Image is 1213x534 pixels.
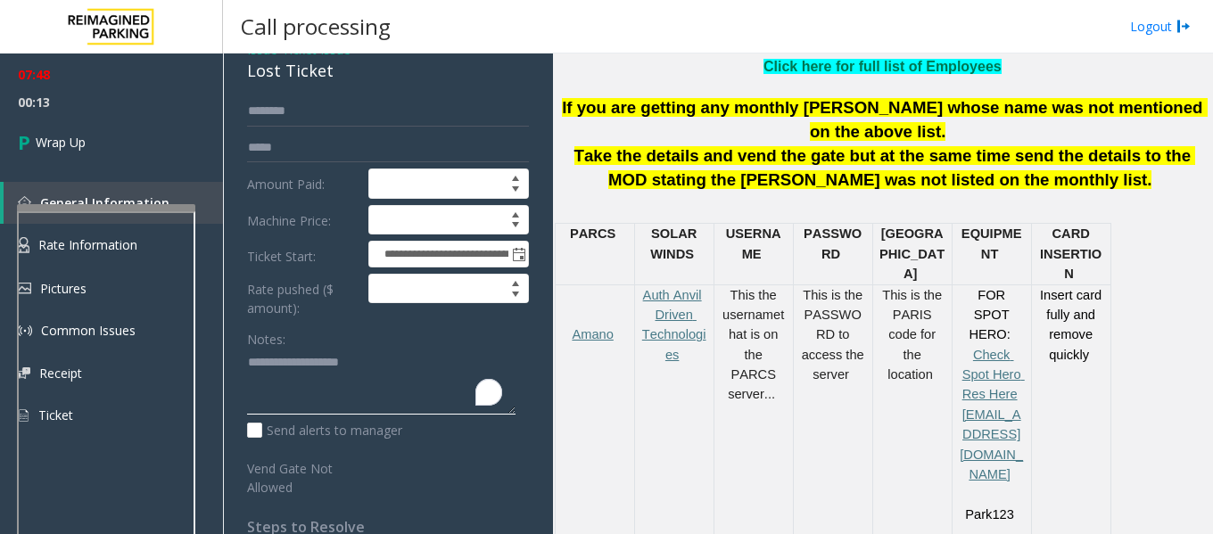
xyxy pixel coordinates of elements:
[503,169,528,184] span: Increase value
[243,205,364,235] label: Machine Price:
[247,349,516,415] textarea: To enrich screen reader interactions, please activate Accessibility in Grammarly extension settings
[962,348,1025,402] a: Check Spot Hero Res Here
[802,288,868,382] span: This is the PASSWORD to access the server
[247,59,529,83] div: Lost Ticket
[503,275,528,289] span: Increase value
[4,182,223,224] a: General Information
[232,4,400,48] h3: Call processing
[40,194,169,211] span: General Information
[503,184,528,198] span: Decrease value
[243,453,364,497] label: Vend Gate Not Allowed
[503,206,528,220] span: Increase value
[247,421,402,440] label: Send alerts to manager
[508,242,528,267] span: Toggle popup
[879,226,945,281] span: [GEOGRAPHIC_DATA]
[243,241,364,267] label: Ticket Start:
[562,98,1208,141] span: If you are getting any monthly [PERSON_NAME] whose name was not mentioned on the above list.
[965,507,1014,522] span: Park123
[243,274,364,317] label: Rate pushed ($ amount):
[247,324,285,349] label: Notes:
[831,247,841,261] span: D
[503,220,528,234] span: Decrease value
[243,168,364,199] label: Amount Paid:
[804,226,862,260] span: PASSWOR
[1130,17,1191,36] a: Logout
[961,226,1022,260] span: EQUIPMENT
[882,288,945,382] span: This is the PARIS code for the location
[763,59,1002,74] a: Click here for full list of Employees
[960,407,1023,481] a: [EMAIL_ADDRESS][DOMAIN_NAME]
[36,133,86,152] span: Wrap Up
[643,288,702,302] a: Auth Anvil
[503,289,528,303] span: Decrease value
[18,196,31,209] img: 'icon'
[728,308,784,402] span: that is on the PARCS server...
[642,308,706,362] a: Driven Technologies
[1147,170,1151,189] span: .
[574,146,1196,189] span: Take the details and vend the gate but at the same time send the details to the MOD stating the [...
[277,41,351,58] span: -
[722,288,780,322] span: This the username
[1176,17,1191,36] img: logout
[969,288,1012,342] span: FOR SPOT HERO:
[572,327,613,341] a: Amano
[1040,288,1105,362] span: Insert card fully and remove quickly
[1040,226,1102,281] span: CARD INSERTION
[650,226,700,260] span: SOLAR WINDS
[570,226,615,241] span: PARCS
[726,226,781,260] span: USERNAME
